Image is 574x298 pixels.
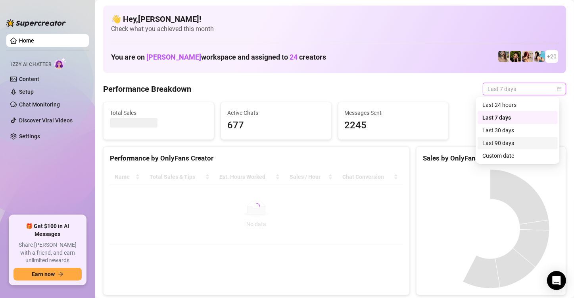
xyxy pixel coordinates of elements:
img: emilylou (@emilyylouu) [498,51,509,62]
img: North (@northnattvip) [534,51,545,62]
span: 2245 [345,118,442,133]
div: Performance by OnlyFans Creator [110,153,403,164]
span: calendar [557,87,562,91]
img: AI Chatter [54,58,67,69]
span: 24 [290,53,298,61]
div: Last 30 days [478,124,558,137]
span: Check what you achieved this month [111,25,558,33]
a: Settings [19,133,40,139]
h4: Performance Breakdown [103,83,191,95]
a: Home [19,37,34,44]
img: logo-BBDzfeDw.svg [6,19,66,27]
div: Last 90 days [482,139,553,147]
div: Last 90 days [478,137,558,149]
div: Open Intercom Messenger [547,271,566,290]
span: Active Chats [227,108,325,117]
div: Last 24 hours [478,99,558,111]
a: Setup [19,89,34,95]
img: playfuldimples (@playfuldimples) [510,51,521,62]
div: Custom date [478,149,558,162]
span: Share [PERSON_NAME] with a friend, and earn unlimited rewards [13,241,82,265]
h1: You are on workspace and assigned to creators [111,53,326,62]
span: [PERSON_NAME] [146,53,201,61]
span: Earn now [32,271,55,277]
span: loading [252,203,260,211]
span: Izzy AI Chatter [11,61,51,68]
span: 677 [227,118,325,133]
div: Last 7 days [478,111,558,124]
span: Total Sales [110,108,207,117]
a: Discover Viral Videos [19,117,73,124]
img: North (@northnattfree) [522,51,533,62]
button: Earn nowarrow-right [13,268,82,281]
div: Custom date [482,151,553,160]
div: Last 24 hours [482,101,553,109]
span: + 20 [547,52,557,61]
span: Messages Sent [345,108,442,117]
a: Content [19,76,39,82]
a: Chat Monitoring [19,101,60,108]
span: arrow-right [58,271,63,277]
div: Last 7 days [482,113,553,122]
h4: 👋 Hey, [PERSON_NAME] ! [111,14,558,25]
span: Last 7 days [488,83,561,95]
div: Sales by OnlyFans Creator [423,153,559,164]
div: Last 30 days [482,126,553,135]
span: 🎁 Get $100 in AI Messages [13,223,82,238]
